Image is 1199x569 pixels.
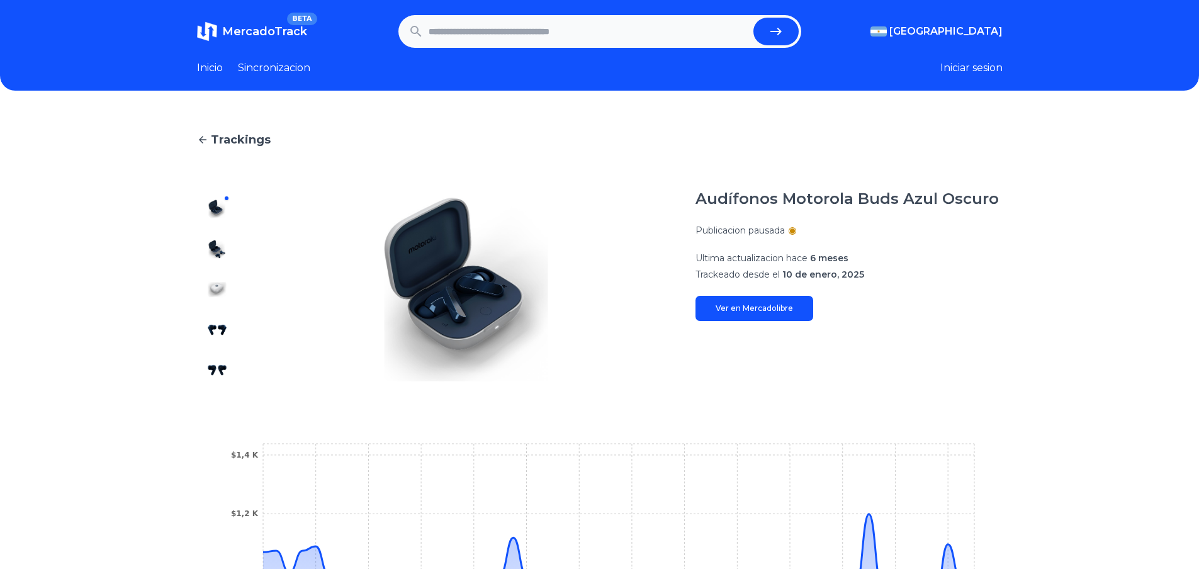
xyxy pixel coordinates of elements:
[230,509,258,518] tspan: $1,2 K
[207,199,227,219] img: Audífonos Motorola Buds Azul Oscuro
[207,279,227,300] img: Audífonos Motorola Buds Azul Oscuro
[197,60,223,76] a: Inicio
[262,189,670,390] img: Audífonos Motorola Buds Azul Oscuro
[238,60,310,76] a: Sincronizacion
[782,269,864,280] span: 10 de enero, 2025
[197,21,307,42] a: MercadoTrackBETA
[211,131,271,149] span: Trackings
[695,269,780,280] span: Trackeado desde el
[207,239,227,259] img: Audífonos Motorola Buds Azul Oscuro
[810,252,848,264] span: 6 meses
[207,360,227,380] img: Audífonos Motorola Buds Azul Oscuro
[207,320,227,340] img: Audífonos Motorola Buds Azul Oscuro
[695,296,813,321] a: Ver en Mercadolibre
[197,21,217,42] img: MercadoTrack
[695,224,785,237] p: Publicacion pausada
[287,13,317,25] span: BETA
[889,24,1003,39] span: [GEOGRAPHIC_DATA]
[940,60,1003,76] button: Iniciar sesion
[695,189,999,209] h1: Audífonos Motorola Buds Azul Oscuro
[222,25,307,38] span: MercadoTrack
[230,451,258,459] tspan: $1,4 K
[197,131,1003,149] a: Trackings
[870,26,887,37] img: Argentina
[870,24,1003,39] button: [GEOGRAPHIC_DATA]
[695,252,808,264] span: Ultima actualizacion hace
